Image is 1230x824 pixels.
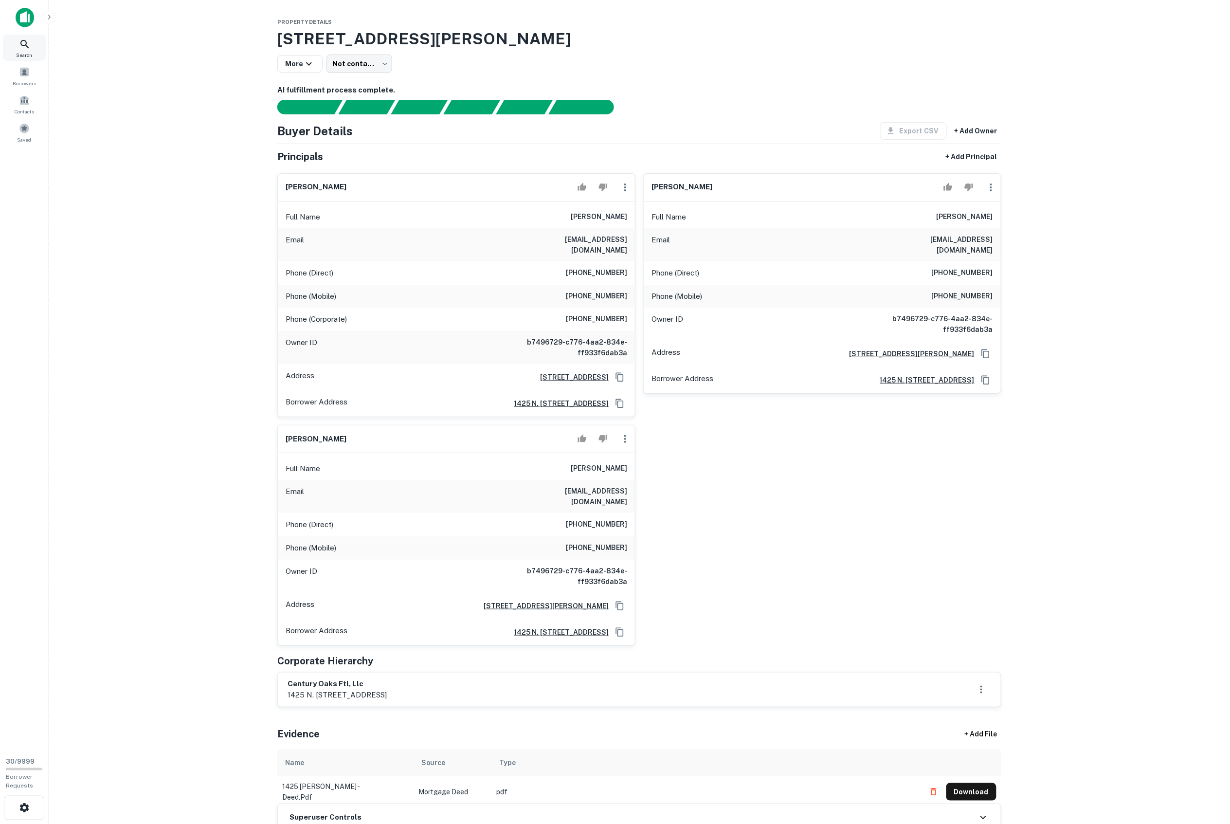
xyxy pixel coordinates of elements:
h6: [EMAIL_ADDRESS][DOMAIN_NAME] [510,486,627,507]
button: Download [946,783,996,801]
td: pdf [491,776,920,807]
div: Principals found, AI now looking for contact information... [443,100,500,114]
span: Borrower Requests [6,773,33,789]
iframe: Chat Widget [1181,746,1230,793]
h6: b7496729-c776-4aa2-834e-ff933f6dab3a [876,313,993,335]
p: Address [651,347,680,361]
h5: Principals [277,149,323,164]
div: Not contacted [326,55,392,73]
button: Copy Address [613,396,627,411]
button: + Add Principal [942,148,1001,165]
button: Accept [574,429,591,449]
th: Source [414,749,491,776]
h6: [PHONE_NUMBER] [566,519,627,531]
p: Phone (Mobile) [286,542,336,554]
h6: [PHONE_NUMBER] [566,542,627,554]
h4: Buyer Details [277,122,353,140]
h6: century oaks ftl, llc [288,678,387,690]
p: Borrower Address [286,625,347,640]
span: Property Details [277,19,332,25]
h6: [PERSON_NAME] [286,434,346,445]
h6: AI fulfillment process complete. [277,85,1001,96]
a: [STREET_ADDRESS][PERSON_NAME] [842,348,975,359]
div: scrollable content [277,749,1001,804]
div: + Add File [947,726,1015,743]
h6: [PHONE_NUMBER] [566,267,627,279]
h6: [PERSON_NAME] [937,211,993,223]
a: 1425 n. [STREET_ADDRESS] [506,627,609,638]
button: Delete file [925,784,942,800]
button: Copy Address [978,373,993,387]
button: Accept [574,178,591,197]
a: 1425 n. [STREET_ADDRESS] [872,375,975,385]
button: More [277,55,323,73]
p: Borrower Address [286,396,347,411]
button: Reject [595,178,612,197]
button: + Add Owner [951,122,1001,140]
button: Copy Address [613,599,627,613]
div: Type [499,757,516,769]
h6: [PHONE_NUMBER] [566,313,627,325]
span: Saved [18,136,32,144]
td: Mortgage Deed [414,776,491,807]
button: Accept [940,178,957,197]
div: AI fulfillment process complete. [549,100,626,114]
p: Phone (Direct) [286,267,333,279]
p: Full Name [651,211,686,223]
a: Contacts [3,91,46,117]
h5: Evidence [277,727,320,741]
img: capitalize-icon.png [16,8,34,27]
p: 1425 n. [STREET_ADDRESS] [288,689,387,701]
h6: b7496729-c776-4aa2-834e-ff933f6dab3a [510,566,627,587]
p: Borrower Address [651,373,713,387]
th: Type [491,749,920,776]
span: Contacts [15,108,34,115]
p: Phone (Corporate) [286,313,347,325]
div: Your request is received and processing... [338,100,395,114]
a: [STREET_ADDRESS] [532,372,609,383]
a: [STREET_ADDRESS][PERSON_NAME] [476,601,609,611]
p: Phone (Direct) [651,267,699,279]
h3: [STREET_ADDRESS][PERSON_NAME] [277,27,1001,51]
p: Owner ID [651,313,683,335]
p: Email [651,234,670,256]
div: Name [285,757,304,769]
p: Full Name [286,211,320,223]
h5: Corporate Hierarchy [277,654,373,668]
div: Principals found, still searching for contact information. This may take time... [496,100,553,114]
h6: [PHONE_NUMBER] [932,291,993,302]
a: Search [3,35,46,61]
h6: [EMAIL_ADDRESS][DOMAIN_NAME] [510,234,627,256]
p: Email [286,234,304,256]
h6: [EMAIL_ADDRESS][DOMAIN_NAME] [876,234,993,256]
h6: b7496729-c776-4aa2-834e-ff933f6dab3a [510,337,627,358]
button: Copy Address [613,370,627,385]
button: Copy Address [978,347,993,361]
span: 30 / 9999 [6,758,35,765]
div: Documents found, AI parsing details... [391,100,448,114]
h6: [PERSON_NAME] [571,463,627,475]
a: 1425 n. [STREET_ADDRESS] [506,398,609,409]
a: Saved [3,119,46,146]
h6: [PERSON_NAME] [571,211,627,223]
p: Phone (Mobile) [651,291,702,302]
div: Source [421,757,445,769]
div: Sending borrower request to AI... [266,100,339,114]
span: Search [17,51,33,59]
p: Owner ID [286,566,317,587]
button: Reject [595,429,612,449]
p: Owner ID [286,337,317,358]
p: Phone (Direct) [286,519,333,531]
p: Address [286,599,314,613]
a: Borrowers [3,63,46,89]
